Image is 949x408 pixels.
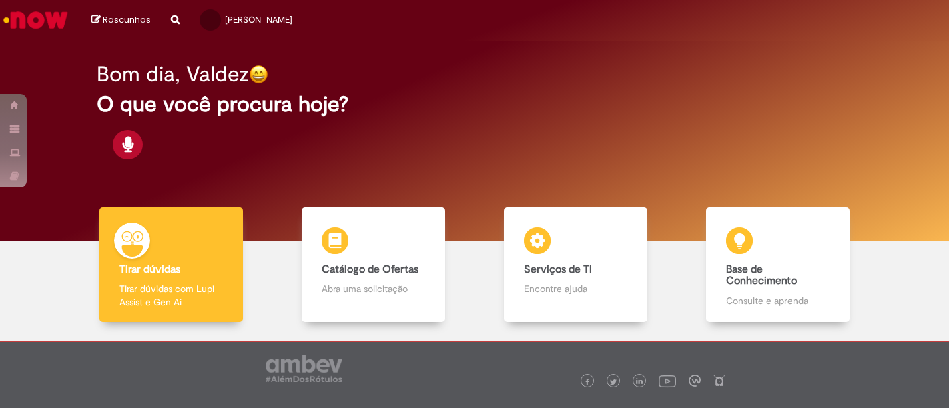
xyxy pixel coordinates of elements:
b: Tirar dúvidas [119,263,180,276]
h2: Bom dia, Valdez [97,63,249,86]
b: Serviços de TI [524,263,592,276]
a: Serviços de TI Encontre ajuda [474,207,677,323]
img: happy-face.png [249,65,268,84]
p: Abra uma solicitação [322,282,424,295]
span: [PERSON_NAME] [225,14,292,25]
p: Tirar dúvidas com Lupi Assist e Gen Ai [119,282,222,309]
img: logo_footer_facebook.png [584,379,591,385]
a: Catálogo de Ofertas Abra uma solicitação [272,207,474,323]
span: Rascunhos [103,13,151,26]
b: Catálogo de Ofertas [322,263,418,276]
img: logo_footer_workplace.png [689,375,701,387]
img: logo_footer_naosei.png [713,375,725,387]
img: ServiceNow [1,7,70,33]
p: Consulte e aprenda [726,294,829,307]
img: logo_footer_ambev_rotulo_gray.png [266,355,342,382]
a: Rascunhos [91,14,151,27]
a: Base de Conhecimento Consulte e aprenda [677,207,879,323]
img: logo_footer_youtube.png [659,372,676,389]
h2: O que você procura hoje? [97,93,852,116]
img: logo_footer_linkedin.png [636,378,643,386]
p: Encontre ajuda [524,282,627,295]
a: Tirar dúvidas Tirar dúvidas com Lupi Assist e Gen Ai [70,207,272,323]
img: logo_footer_twitter.png [610,379,617,385]
b: Base de Conhecimento [726,263,797,288]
